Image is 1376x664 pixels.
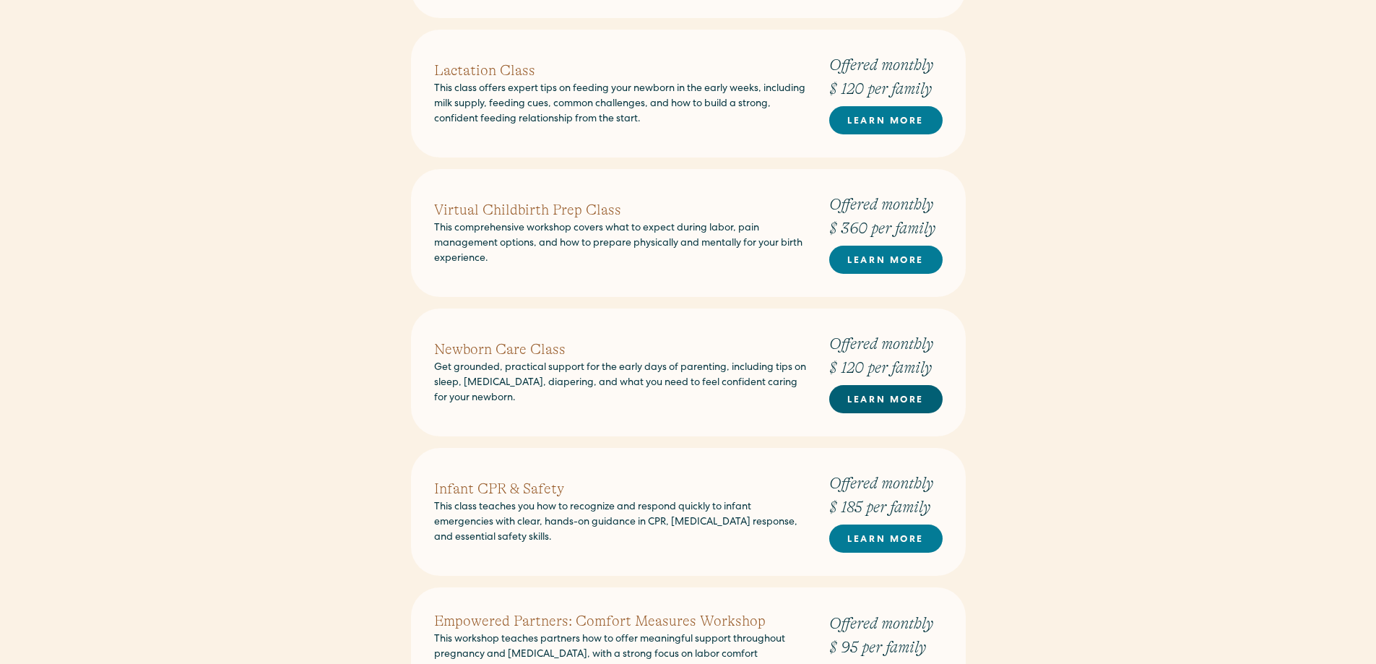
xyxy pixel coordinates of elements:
div: $ 360 per family [829,216,943,240]
h2: Empowered Partners: Comfort Measures Workshop [434,611,806,632]
p: This class offers expert tips on feeding your newborn in the early weeks, including milk supply, ... [434,82,806,127]
h2: Infant CPR & Safety [434,478,806,500]
div: Offered monthly [829,192,943,216]
a: LEARN MORE [829,385,943,413]
div: Offered monthly [829,611,943,635]
a: LEARN MORE [829,525,943,553]
h2: Virtual Childbirth Prep Class [434,199,806,221]
div: Offered monthly [829,471,943,495]
h2: Lactation Class [434,60,806,82]
p: Get grounded, practical support for the early days of parenting, including tips on sleep, [MEDICA... [434,361,806,406]
div: $ 120 per family [829,77,943,100]
h2: Newborn Care Class [434,339,806,361]
div: Offered monthly [829,53,943,77]
p: This class teaches you how to recognize and respond quickly to infant emergencies with clear, han... [434,500,806,546]
a: LEARN MORE [829,106,943,134]
div: Offered monthly [829,332,943,355]
div: $ 120 per family [829,355,943,379]
a: LEARN MORE [829,246,943,274]
p: This comprehensive workshop covers what to expect during labor, pain management options, and how ... [434,221,806,267]
div: $ 95 per family [829,635,943,659]
div: $ 185 per family [829,495,943,519]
